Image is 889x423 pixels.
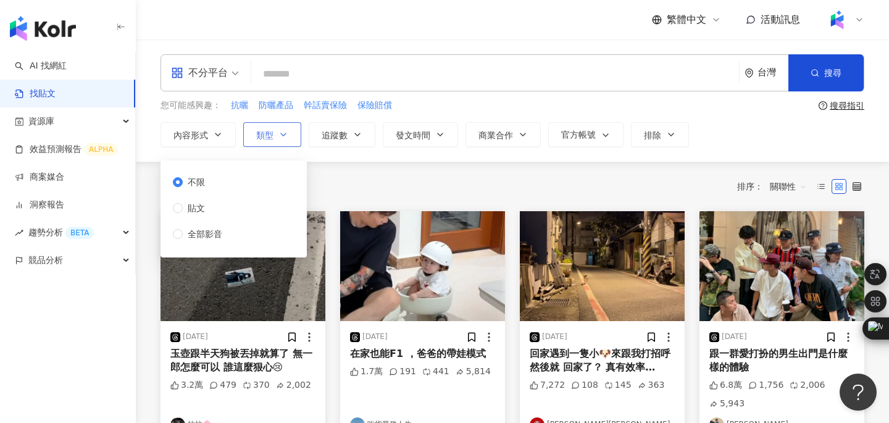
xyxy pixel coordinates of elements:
span: 商業合作 [478,130,513,140]
span: 資源庫 [28,107,54,135]
div: 145 [604,379,632,392]
button: 商業合作 [465,122,541,147]
div: 3.2萬 [170,379,203,392]
div: BETA [65,227,94,239]
img: post-image [161,211,325,321]
img: post-image [520,211,685,321]
div: 7,272 [530,379,565,392]
span: 類型 [256,130,273,140]
div: [DATE] [183,332,208,342]
span: 內容形式 [173,130,208,140]
span: 排除 [644,130,661,140]
div: 5,943 [709,398,745,410]
span: 不限 [183,175,210,189]
button: 保險賠償 [357,99,393,112]
a: 商案媒合 [15,171,64,183]
span: 關聯性 [770,177,807,196]
div: 跟一群愛打扮的男生出門是什麼樣的體驗 [709,347,854,375]
div: 441 [422,366,449,378]
a: 效益預測報告ALPHA [15,143,118,156]
span: 活動訊息 [761,14,800,25]
div: 6.8萬 [709,379,742,392]
span: 抗曬 [231,99,248,112]
span: 全部影音 [183,227,227,241]
span: rise [15,228,23,237]
button: 防曬產品 [258,99,294,112]
a: 找貼文 [15,88,56,100]
span: 發文時間 [396,130,430,140]
div: 2,002 [276,379,311,392]
div: 回家遇到一隻小🐶來跟我打招呼 然後就 回家了？ 真有效率… [530,347,675,375]
button: 搜尋 [788,54,864,91]
div: 363 [638,379,665,392]
iframe: Help Scout Beacon - Open [840,374,877,411]
span: 搜尋 [824,68,841,78]
span: 幹話賣保險 [304,99,347,112]
div: [DATE] [362,332,388,342]
img: Kolr%20app%20icon%20%281%29.png [825,8,849,31]
button: 抗曬 [230,99,249,112]
div: 1.7萬 [350,366,383,378]
span: question-circle [819,101,827,110]
div: 不分平台 [171,63,228,83]
button: 類型 [243,122,301,147]
button: 內容形式 [161,122,236,147]
div: 370 [243,379,270,392]
div: 2,006 [790,379,825,392]
div: [DATE] [722,332,747,342]
span: 趨勢分析 [28,219,94,246]
a: searchAI 找網紅 [15,60,67,72]
span: 防曬產品 [259,99,293,112]
div: 在家也能F1 ，爸爸的帶娃模式 [350,347,495,361]
div: [DATE] [542,332,567,342]
div: 108 [571,379,598,392]
button: 發文時間 [383,122,458,147]
span: 您可能感興趣： [161,99,221,112]
div: 搜尋指引 [830,101,864,111]
button: 官方帳號 [548,122,624,147]
span: 貼文 [183,201,210,215]
button: 追蹤數 [309,122,375,147]
button: 排除 [631,122,689,147]
div: 玉壺跟半天狗被丟掉就算了 無一郎怎麼可以 誰這麼狠心😢 [170,347,315,375]
a: 洞察報告 [15,199,64,211]
img: logo [10,16,76,41]
div: 台灣 [758,67,788,78]
span: environment [745,69,754,78]
span: 追蹤數 [322,130,348,140]
img: post-image [699,211,864,321]
span: 競品分析 [28,246,63,274]
button: 幹話賣保險 [303,99,348,112]
div: 5,814 [456,366,491,378]
div: 1,756 [748,379,783,392]
div: 479 [209,379,236,392]
div: 排序： [737,177,814,196]
span: appstore [171,67,183,79]
div: 191 [389,366,416,378]
span: 繁體中文 [667,13,706,27]
span: 官方帳號 [561,130,596,140]
span: 保險賠償 [357,99,392,112]
img: post-image [340,211,505,321]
